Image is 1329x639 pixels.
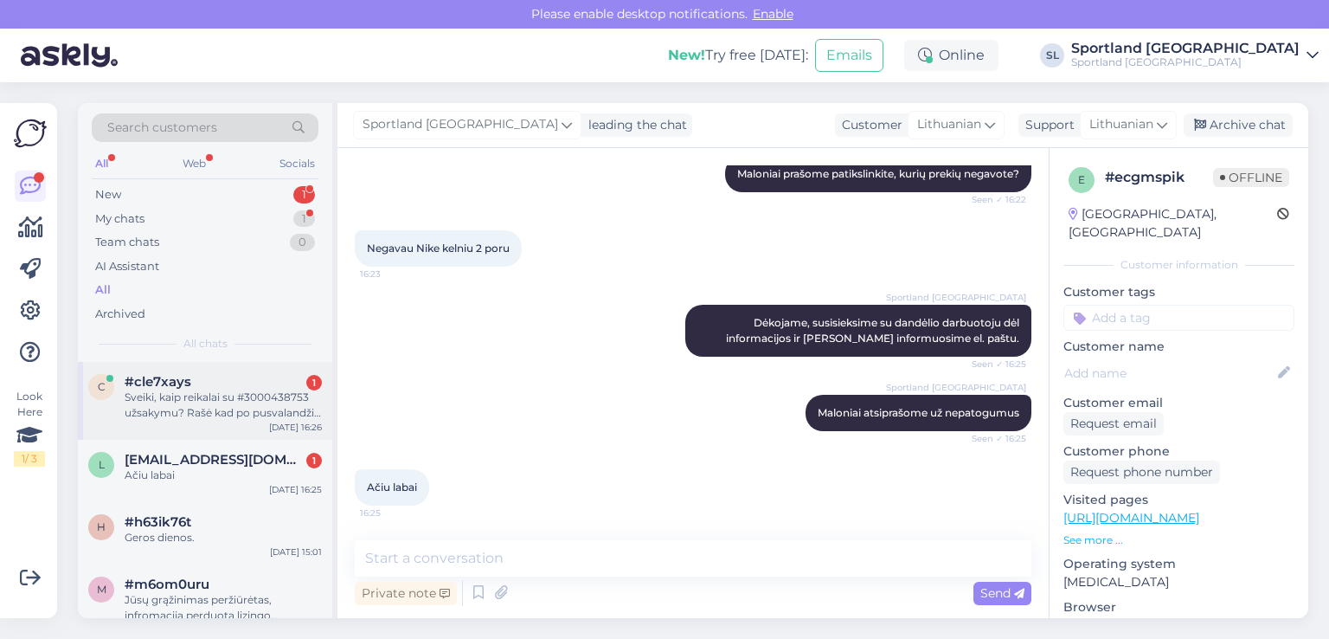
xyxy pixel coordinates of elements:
div: [DATE] 16:26 [269,421,322,434]
div: Request email [1063,412,1164,436]
span: Offline [1213,168,1289,187]
div: Private note [355,582,457,605]
div: Sportland [GEOGRAPHIC_DATA] [1071,55,1300,69]
span: h [97,520,106,533]
div: 0 [290,234,315,251]
span: Seen ✓ 16:25 [961,358,1026,371]
p: Operating system [1063,555,1294,573]
p: [MEDICAL_DATA] [1063,573,1294,591]
span: Seen ✓ 16:22 [961,193,1026,206]
span: #m6om0uru [125,577,209,592]
div: 1 / 3 [14,451,45,467]
span: Maloniai atsiprašome už nepatogumus [818,406,1019,419]
div: My chats [95,210,144,228]
span: Sportland [GEOGRAPHIC_DATA] [886,291,1026,304]
span: e [1078,173,1085,186]
button: Emails [815,39,883,72]
span: lilijakrilaviciene@gmail.com [125,452,305,468]
div: All [95,281,111,299]
div: Customer information [1063,257,1294,273]
span: 16:25 [360,507,425,520]
div: Sveiki, kaip reikalai su #3000438753 užsakymu? Rašė kad po pusvalandžio bus galima atsiimti, bet ... [125,390,322,421]
div: Sportland [GEOGRAPHIC_DATA] [1071,42,1300,55]
div: SL [1040,43,1064,68]
p: Customer email [1063,394,1294,412]
a: Sportland [GEOGRAPHIC_DATA]Sportland [GEOGRAPHIC_DATA] [1071,42,1319,69]
span: Maloniai prašome patikslinkite, kurių prekių negavote? [737,167,1019,180]
p: Browser [1063,598,1294,616]
b: New! [668,47,705,63]
span: Ačiu labai [367,481,417,494]
div: [DATE] 15:01 [270,545,322,558]
span: Lithuanian [1089,115,1153,134]
span: c [98,380,106,393]
div: Jūsų grąžinimas peržiūrėtas, infromacija perduota lizingo bendrovei, per 1-2 d.d. sutartis bus pa... [125,592,322,623]
div: Archive chat [1184,113,1293,137]
div: Request phone number [1063,461,1220,484]
div: Archived [95,306,145,323]
div: 1 [306,375,322,390]
p: Chrome [TECHNICAL_ID] [1063,616,1294,635]
div: [GEOGRAPHIC_DATA], [GEOGRAPHIC_DATA] [1069,205,1277,242]
p: Visited pages [1063,491,1294,509]
input: Add a tag [1063,305,1294,331]
div: Geros dienos. [125,530,322,545]
a: [URL][DOMAIN_NAME] [1063,510,1199,526]
span: All chats [183,336,228,352]
div: # ecgmspik [1105,167,1213,188]
div: Support [1018,116,1075,134]
div: 1 [293,186,315,203]
div: All [92,152,112,175]
div: Ačiu labai [125,468,322,483]
div: New [95,186,121,203]
span: Lithuanian [917,115,981,134]
span: Sportland [GEOGRAPHIC_DATA] [886,381,1026,394]
span: Negavau Nike kelniu 2 poru [367,242,510,255]
span: #h63ik76t [125,514,191,530]
div: Customer [835,116,902,134]
div: Web [179,152,209,175]
div: Team chats [95,234,159,251]
div: AI Assistant [95,258,159,275]
div: [DATE] 16:25 [269,483,322,496]
div: Try free [DATE]: [668,45,808,66]
p: Customer tags [1063,283,1294,301]
span: Send [980,585,1024,601]
span: Sportland [GEOGRAPHIC_DATA] [363,115,558,134]
div: Socials [276,152,318,175]
div: Online [904,40,998,71]
p: Customer name [1063,338,1294,356]
span: l [99,458,105,471]
span: Dėkojame, susisieksime su dandėlio darbuotoju dėl informacijos ir [PERSON_NAME] informuosime el. ... [726,316,1022,345]
p: Customer phone [1063,442,1294,461]
img: Askly Logo [14,117,47,150]
p: See more ... [1063,532,1294,548]
span: 16:23 [360,268,425,281]
span: #cle7xays [125,374,191,390]
div: 1 [293,210,315,228]
span: Enable [748,6,799,22]
div: Look Here [14,389,45,467]
span: Seen ✓ 16:25 [961,432,1026,445]
input: Add name [1064,364,1274,383]
div: leading the chat [581,116,687,134]
span: m [97,583,106,596]
div: 1 [306,453,322,468]
span: Search customers [107,119,217,137]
